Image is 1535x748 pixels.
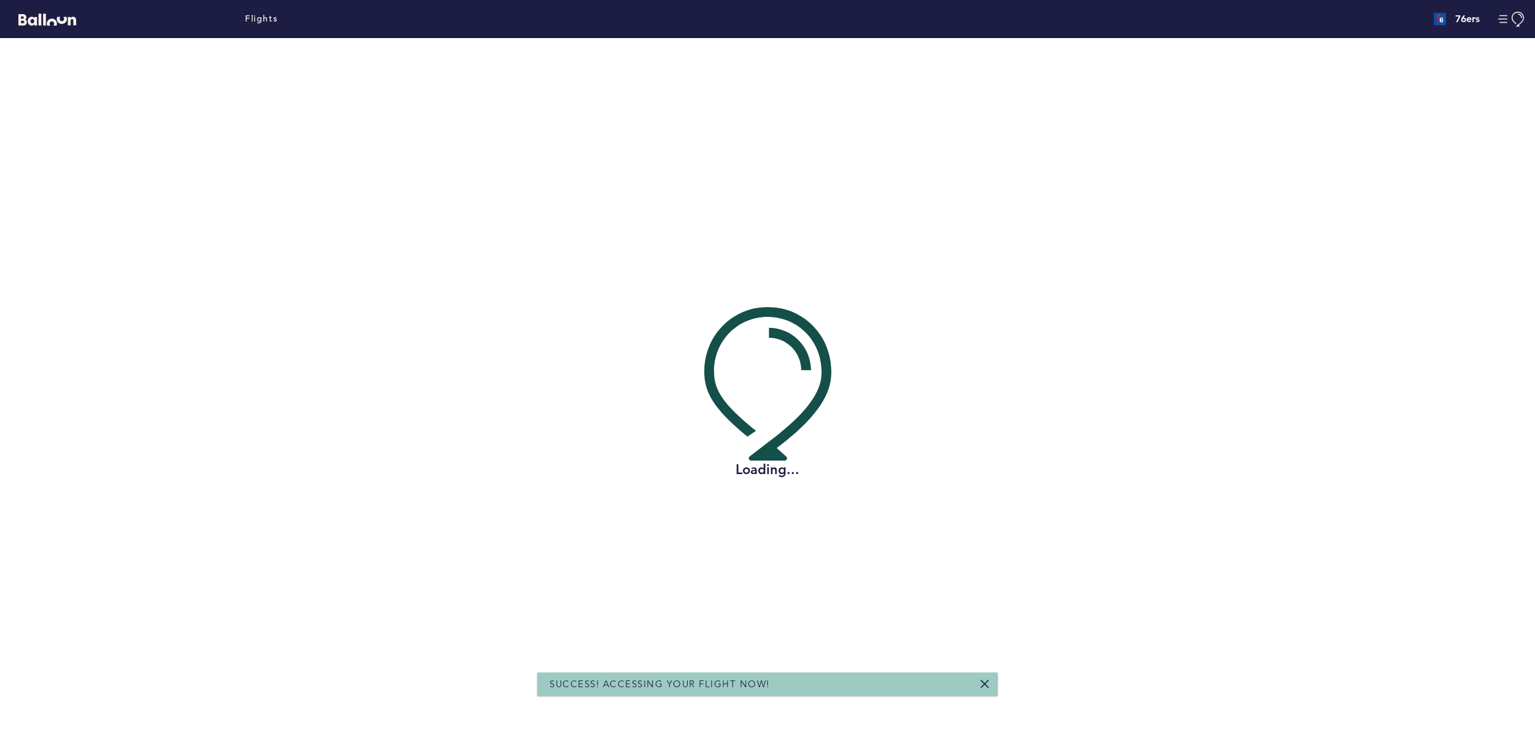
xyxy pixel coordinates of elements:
svg: Balloon [18,14,76,26]
h4: 76ers [1455,12,1480,26]
div: Success! Accessing your flight now! [537,672,998,696]
a: Flights [245,12,278,26]
button: Manage Account [1498,12,1526,27]
a: Balloon [9,12,76,25]
h2: Loading... [704,461,831,479]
